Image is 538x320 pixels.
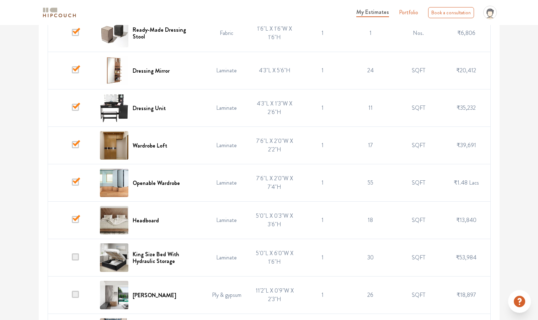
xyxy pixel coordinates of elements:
[42,6,77,19] img: logo-horizontal.svg
[456,66,476,74] span: ₹20,412
[394,89,442,127] td: SQFT
[346,164,394,202] td: 55
[251,127,299,164] td: 7'6"L X 2'0"W X 2'2"H
[133,292,176,299] h6: [PERSON_NAME]
[346,202,394,239] td: 18
[299,164,347,202] td: 1
[100,94,128,122] img: Dressing Unit
[399,8,418,17] a: Portfolio
[203,52,251,89] td: Laminate
[100,56,128,85] img: Dressing Mirror
[457,104,476,112] span: ₹35,232
[203,202,251,239] td: Laminate
[457,29,475,37] span: ₹6,806
[469,179,479,187] span: Lacs
[346,89,394,127] td: 11
[100,131,128,160] img: Wardrobe Loft
[394,277,442,314] td: SQFT
[203,164,251,202] td: Laminate
[251,202,299,239] td: 5'0"L X 0'3"W X 3'6"H
[299,52,347,89] td: 1
[133,26,198,40] h6: Ready-Made Dressing Stool
[394,127,442,164] td: SQFT
[133,142,167,149] h6: Wardrobe Loft
[203,239,251,277] td: Laminate
[394,202,442,239] td: SQFT
[133,180,180,186] h6: Openable Wardrobe
[394,239,442,277] td: SQFT
[394,164,442,202] td: SQFT
[299,202,347,239] td: 1
[456,216,476,224] span: ₹13,840
[42,5,77,21] span: logo-horizontal.svg
[456,253,476,262] span: ₹53,984
[299,15,347,52] td: 1
[457,141,476,149] span: ₹39,691
[346,15,394,52] td: 1
[100,169,128,197] img: Openable Wardrobe
[428,7,474,18] div: Book a consultation
[457,291,476,299] span: ₹18,897
[100,281,128,309] img: Curtain Pelmet
[100,19,128,47] img: Ready-Made Dressing Stool
[251,15,299,52] td: 1'6"L X 1'6"W X 1'6"H
[251,52,299,89] td: 4'3"L X 5'6"H
[133,67,170,74] h6: Dressing Mirror
[203,127,251,164] td: Laminate
[251,164,299,202] td: 7'6"L X 2'0"W X 7'4"H
[299,239,347,277] td: 1
[356,8,389,16] span: My Estimates
[203,277,251,314] td: Ply & gypsum
[251,89,299,127] td: 4'3"L X 1'3"W X 2'6"H
[299,127,347,164] td: 1
[251,277,299,314] td: 11'2"L X 0'9"W X 2'3"H
[299,277,347,314] td: 1
[394,52,442,89] td: SQFT
[454,179,468,187] span: ₹1.48
[100,206,128,234] img: Headboard
[346,52,394,89] td: 24
[346,277,394,314] td: 26
[133,217,159,224] h6: Headboard
[133,105,166,112] h6: Dressing Unit
[100,243,128,272] img: King Size Bed With Hydraulic Storage
[133,251,198,264] h6: King Size Bed With Hydraulic Storage
[299,89,347,127] td: 1
[251,239,299,277] td: 5'0"L X 6'0"W X 1'6"H
[346,127,394,164] td: 17
[203,15,251,52] td: Fabric
[203,89,251,127] td: Laminate
[394,15,442,52] td: Nos.
[346,239,394,277] td: 30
